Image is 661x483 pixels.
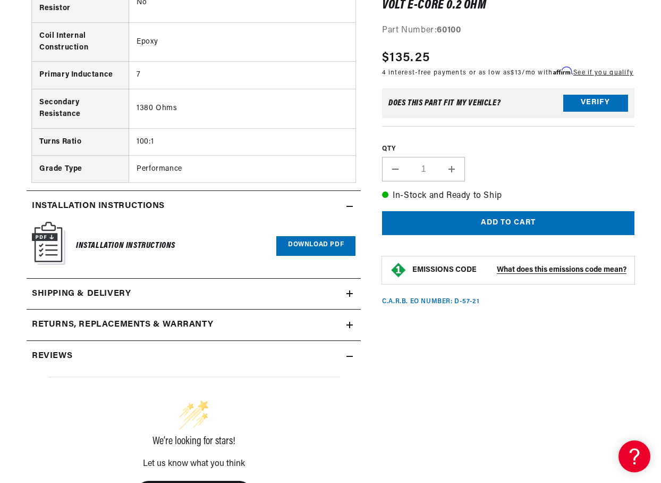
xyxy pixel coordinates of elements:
p: C.A.R.B. EO Number: D-57-21 [382,297,479,306]
a: Download PDF [276,236,355,256]
button: Add to cart [382,211,634,235]
th: Grade Type [32,156,129,183]
img: Instruction Manual [32,222,65,265]
th: Coil Internal Construction [32,22,129,62]
td: 100:1 [129,128,355,155]
div: Part Number: [382,24,634,38]
summary: Returns, Replacements & Warranty [27,310,361,340]
h6: Installation Instructions [76,239,175,253]
label: QTY [382,145,634,154]
h2: Reviews [32,349,72,363]
th: Turns Ratio [32,128,129,155]
a: See if you qualify - Learn more about Affirm Financing (opens in modal) [573,70,633,76]
td: Epoxy [129,22,355,62]
span: Affirm [553,67,572,75]
td: Performance [129,156,355,183]
span: $135.25 [382,48,430,68]
button: Verify [563,95,628,112]
div: Let us know what you think [48,460,339,468]
h2: Shipping & Delivery [32,287,131,301]
div: Does This part fit My vehicle? [388,99,501,107]
p: In-Stock and Ready to Ship [382,189,634,203]
strong: 60100 [437,27,461,35]
strong: What does this emissions code mean? [497,266,626,274]
td: 1380 Ohms [129,89,355,128]
th: Secondary Resistance [32,89,129,128]
strong: EMISSIONS CODE [412,266,477,274]
summary: Installation instructions [27,191,361,222]
h2: Returns, Replacements & Warranty [32,318,213,332]
p: 4 interest-free payments or as low as /mo with . [382,68,633,78]
td: 7 [129,62,355,89]
span: $13 [511,70,522,76]
summary: Shipping & Delivery [27,279,361,310]
summary: Reviews [27,341,361,372]
div: We’re looking for stars! [48,436,339,447]
img: Emissions code [390,262,407,279]
button: EMISSIONS CODEWhat does this emissions code mean? [412,265,626,275]
th: Primary Inductance [32,62,129,89]
h2: Installation instructions [32,199,165,213]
